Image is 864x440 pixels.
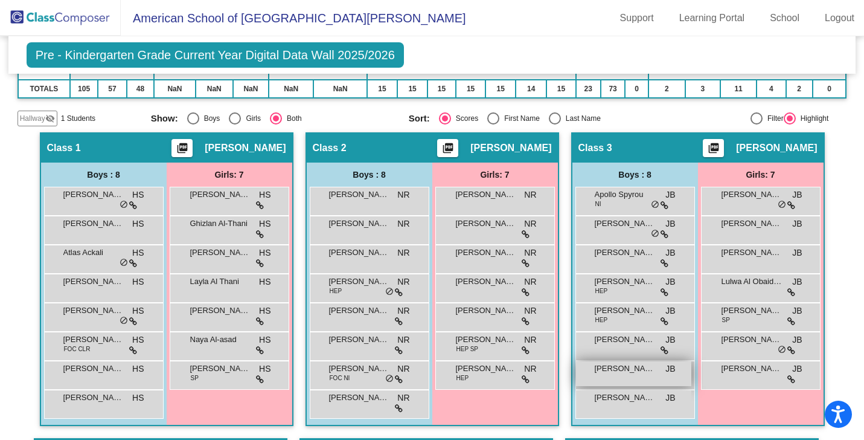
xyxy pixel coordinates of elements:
span: [PERSON_NAME] Harbor [595,276,655,288]
span: HS [132,334,144,346]
div: Highlight [796,113,829,124]
span: [PERSON_NAME] [736,142,817,154]
td: NaN [233,80,269,98]
span: NR [524,363,536,375]
td: 0 [625,80,648,98]
span: HEP [330,286,342,296]
span: NR [397,276,409,288]
td: 15 [367,80,397,98]
span: NR [524,276,536,288]
span: [PERSON_NAME] [63,189,124,201]
span: HEP [456,374,469,383]
div: Boys : 8 [572,163,698,187]
span: [PERSON_NAME] [595,247,655,259]
td: 11 [720,80,757,98]
span: JB [792,305,802,317]
span: [PERSON_NAME] [63,392,124,404]
span: JB [665,218,675,230]
td: 15 [485,80,516,98]
span: [PERSON_NAME] [456,218,516,230]
span: NI [595,199,601,209]
span: [PERSON_NAME] [456,247,516,259]
span: Atlas Ackali [63,247,124,259]
td: NaN [313,80,367,98]
button: Print Students Details [703,139,724,157]
span: HS [259,276,270,288]
span: NR [524,189,536,201]
span: [PERSON_NAME] Cavalcanti [595,218,655,230]
td: 23 [576,80,601,98]
td: NaN [196,80,233,98]
span: do_not_disturb_alt [778,200,786,210]
span: [PERSON_NAME] [329,392,389,404]
span: NR [397,392,409,404]
span: SP [191,374,199,383]
mat-radio-group: Select an option [409,112,658,125]
span: [PERSON_NAME] [329,276,389,288]
td: 0 [813,80,846,98]
div: Last Name [561,113,601,124]
span: NR [524,247,536,259]
span: [PERSON_NAME] [329,363,389,375]
span: Ghizlan Al-Thani [190,218,251,230]
span: [PERSON_NAME] [329,189,389,201]
span: [PERSON_NAME] [722,334,782,346]
span: HS [259,334,270,346]
td: 2 [648,80,685,98]
span: NR [397,189,409,201]
span: [PERSON_NAME] [63,218,124,230]
span: FOC CLR [64,345,91,354]
span: [PERSON_NAME] [190,247,251,259]
span: Apollo Spyrou [595,189,655,201]
td: 4 [757,80,786,98]
span: HS [259,363,270,375]
span: [PERSON_NAME] [595,363,655,375]
span: HS [132,189,144,201]
span: HS [259,305,270,317]
a: Learning Portal [670,8,755,28]
span: [PERSON_NAME] [595,334,655,346]
span: [PERSON_NAME] [722,189,782,201]
span: JB [792,363,802,375]
span: do_not_disturb_alt [120,316,128,326]
span: 1 Students [61,113,95,124]
span: [PERSON_NAME] [456,189,516,201]
span: SP [722,315,730,325]
span: American School of [GEOGRAPHIC_DATA][PERSON_NAME] [121,8,466,28]
div: Scores [451,113,478,124]
mat-icon: picture_as_pdf [441,142,455,159]
span: [PERSON_NAME] [329,247,389,259]
span: [PERSON_NAME] [456,334,516,346]
span: [PERSON_NAME] [595,305,655,317]
button: Print Students Details [437,139,458,157]
span: Show: [151,113,178,124]
span: Class 3 [578,142,612,154]
span: do_not_disturb_alt [120,200,128,210]
td: NaN [269,80,313,98]
td: NaN [154,80,196,98]
div: Boys [199,113,220,124]
a: Support [610,8,664,28]
span: [PERSON_NAME] [456,305,516,317]
span: [PERSON_NAME] [205,142,286,154]
span: NR [524,218,536,230]
span: [PERSON_NAME] [PERSON_NAME] [329,305,389,317]
span: Sort: [409,113,430,124]
a: Logout [815,8,864,28]
span: [PERSON_NAME] [722,218,782,230]
span: Lulwa Al Obaidan [722,276,782,288]
span: HS [259,189,270,201]
mat-icon: picture_as_pdf [706,142,721,159]
span: [PERSON_NAME] [722,305,782,317]
span: Layla Al Thani [190,276,251,288]
td: 15 [546,80,575,98]
span: HS [132,392,144,404]
span: Class 2 [313,142,347,154]
span: JB [665,363,675,375]
span: JB [665,305,675,317]
span: HEP [595,315,608,325]
span: JB [665,247,675,259]
div: Both [282,113,302,124]
a: School [760,8,809,28]
div: Girls [241,113,261,124]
